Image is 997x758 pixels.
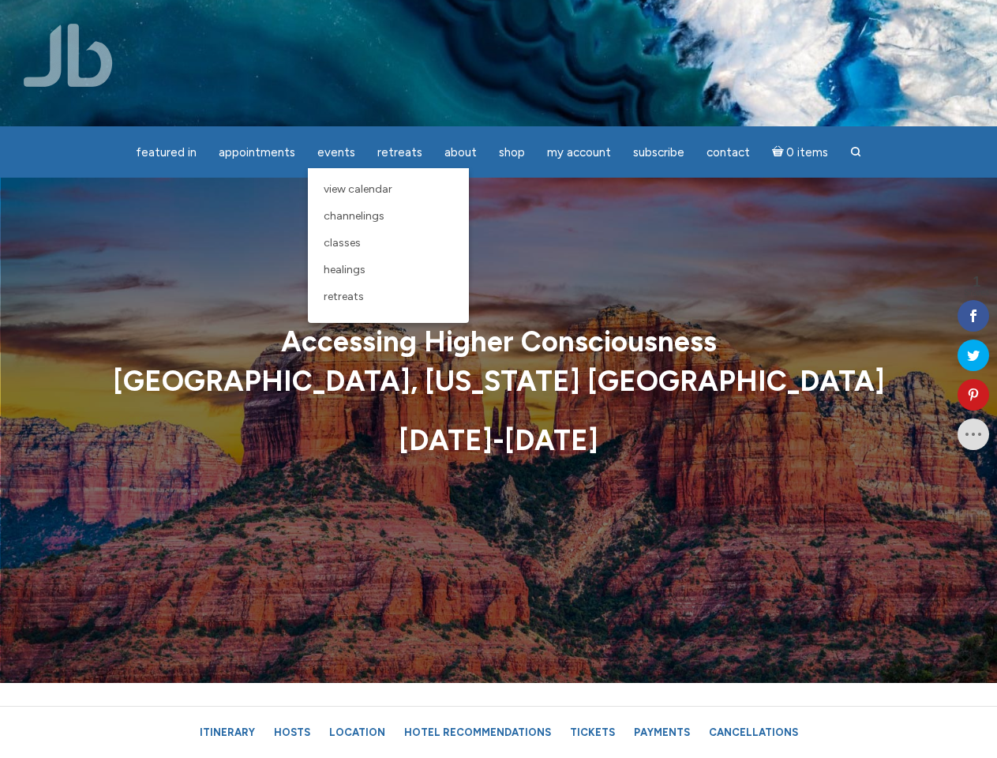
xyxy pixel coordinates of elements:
[499,145,525,159] span: Shop
[219,145,295,159] span: Appointments
[763,136,838,168] a: Cart0 items
[316,176,461,203] a: View Calendar
[444,145,477,159] span: About
[316,257,461,283] a: Healings
[192,719,263,746] a: Itinerary
[964,289,989,297] span: Shares
[368,137,432,168] a: Retreats
[324,209,384,223] span: Channelings
[24,24,113,87] img: Jamie Butler. The Everyday Medium
[786,147,828,159] span: 0 items
[697,137,759,168] a: Contact
[324,290,364,303] span: Retreats
[324,182,392,196] span: View Calendar
[547,145,611,159] span: My Account
[316,283,461,310] a: Retreats
[266,719,318,746] a: Hosts
[707,145,750,159] span: Contact
[772,145,787,159] i: Cart
[633,145,684,159] span: Subscribe
[324,236,361,250] span: Classes
[317,145,355,159] span: Events
[624,137,694,168] a: Subscribe
[964,275,989,289] span: 1
[281,325,717,358] strong: Accessing Higher Consciousness
[489,137,534,168] a: Shop
[562,719,623,746] a: Tickets
[316,230,461,257] a: Classes
[316,203,461,230] a: Channelings
[538,137,620,168] a: My Account
[209,137,305,168] a: Appointments
[626,719,698,746] a: Payments
[377,145,422,159] span: Retreats
[321,719,393,746] a: Location
[435,137,486,168] a: About
[324,263,365,276] span: Healings
[126,137,206,168] a: featured in
[308,137,365,168] a: Events
[396,719,559,746] a: Hotel Recommendations
[136,145,197,159] span: featured in
[399,423,598,457] strong: [DATE]-[DATE]
[113,365,885,399] strong: [GEOGRAPHIC_DATA], [US_STATE] [GEOGRAPHIC_DATA]
[701,719,806,746] a: Cancellations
